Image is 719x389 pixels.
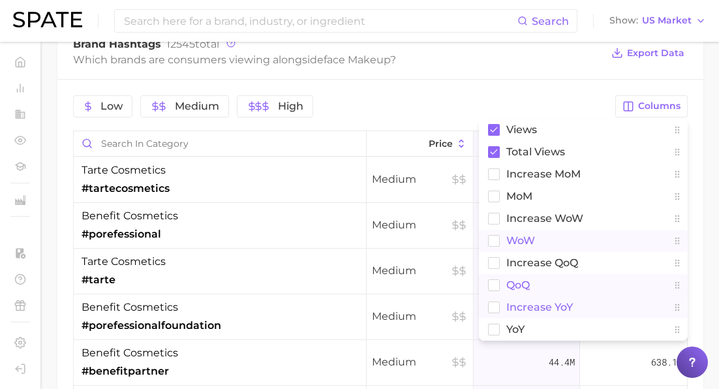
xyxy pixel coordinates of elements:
button: Columns [615,95,688,117]
button: Views [474,131,581,157]
span: US Market [642,17,692,24]
span: #tarte [82,272,115,288]
button: Price [367,131,474,157]
button: tarte cosmetics#tarteMedium55.0m3.9b [74,249,687,294]
button: ShowUS Market [606,12,709,29]
span: tarte cosmetics [82,254,166,270]
span: increase MoM [506,168,581,179]
span: Total Views [506,146,565,157]
img: SPATE [13,12,82,27]
span: #porefessionalfoundation [82,318,221,334]
span: total [166,38,219,50]
a: Log out. Currently logged in with e-mail emilykwon@gmail.com. [10,359,30,379]
span: tarte cosmetics [82,163,166,178]
button: Export Data [608,44,688,62]
span: WoW [506,235,535,246]
span: face makeup [324,54,390,66]
span: benefit cosmetics [82,345,178,361]
span: benefit cosmetics [82,300,178,315]
span: Show [609,17,638,24]
input: Search here for a brand, industry, or ingredient [123,10,517,32]
span: High [278,101,303,112]
span: Views [506,124,537,135]
span: MoM [506,191,532,202]
span: #porefessional [82,226,161,242]
span: increase QoQ [506,257,578,268]
div: Which brands are consumers viewing alongside ? [73,51,602,69]
button: benefit cosmetics#benefitpartnerMedium44.4m638.1m [74,340,687,386]
button: benefit cosmetics#porefessionalMedium57.7m563.9m [74,203,687,249]
span: increase YoY [506,302,573,313]
span: 44.4m [549,354,575,370]
span: YoY [506,324,525,335]
span: Medium [175,101,219,112]
span: Medium [372,217,468,233]
span: benefit cosmetics [82,208,178,224]
span: Low [100,101,123,112]
span: 12545 [166,38,195,50]
span: Medium [372,263,468,279]
span: QoQ [506,279,530,290]
span: Brand Hashtags [73,38,161,50]
span: Price [429,138,453,149]
input: Search in category [74,131,366,156]
button: tarte cosmetics#tartecosmeticsMedium63.6m4.1b [74,157,687,203]
button: benefit cosmetics#porefessionalfoundationMedium52.7m449.6m [74,294,687,340]
span: Medium [372,309,468,324]
span: Export Data [627,48,684,59]
div: Columns [479,119,688,341]
span: Increase WoW [506,213,583,224]
span: Medium [372,354,468,370]
span: #tartecosmetics [82,181,170,196]
span: Columns [638,101,681,112]
span: #benefitpartner [82,364,169,379]
span: Search [532,15,569,27]
span: 638.1m [651,354,682,370]
span: Medium [372,172,468,187]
